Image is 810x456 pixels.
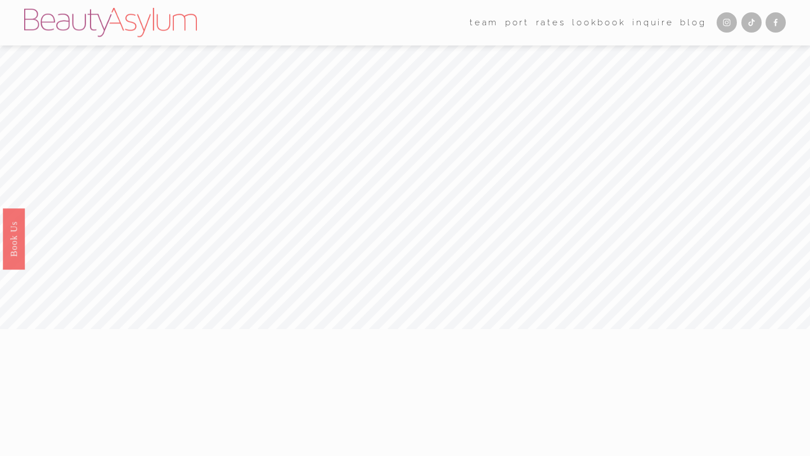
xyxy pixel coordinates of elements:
[3,208,25,270] a: Book Us
[24,8,197,37] img: Beauty Asylum | Bridal Hair &amp; Makeup Charlotte &amp; Atlanta
[572,14,626,31] a: Lookbook
[470,15,498,30] span: team
[717,12,737,33] a: Instagram
[680,14,706,31] a: Blog
[470,14,498,31] a: folder dropdown
[536,14,566,31] a: Rates
[632,14,674,31] a: Inquire
[741,12,762,33] a: TikTok
[505,14,529,31] a: port
[766,12,786,33] a: Facebook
